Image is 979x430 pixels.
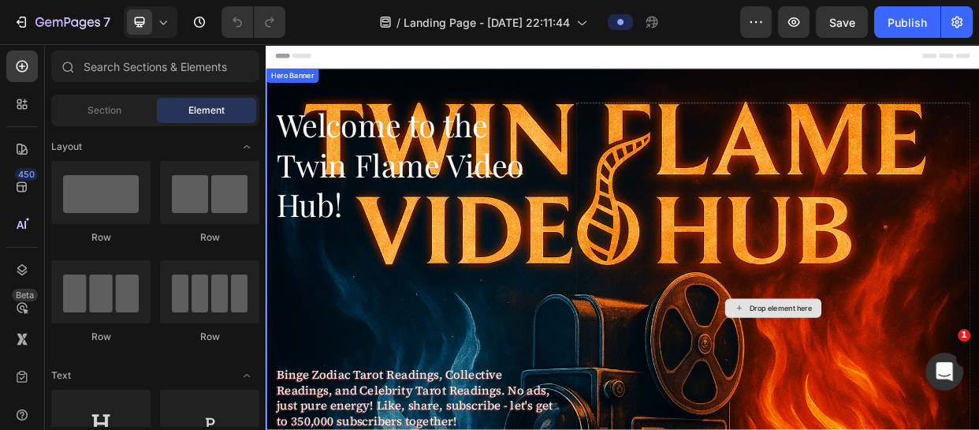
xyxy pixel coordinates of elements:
[12,289,38,301] div: Beta
[396,14,400,31] span: /
[6,6,117,38] button: 7
[829,16,855,29] span: Save
[925,353,963,391] iframe: Intercom live chat
[51,368,71,383] span: Text
[266,44,979,430] iframe: Design area
[640,344,724,357] div: Drop element here
[103,13,110,32] p: 7
[160,330,259,344] div: Row
[188,103,225,118] span: Element
[3,35,66,49] div: Hero Banner
[221,6,285,38] div: Undo/Redo
[404,14,570,31] span: Landing Page - [DATE] 22:11:44
[87,103,121,118] span: Section
[51,230,151,245] div: Row
[51,50,259,82] input: Search Sections & Elements
[51,330,151,344] div: Row
[160,230,259,245] div: Row
[15,168,38,181] div: 450
[816,6,868,38] button: Save
[234,134,259,159] span: Toggle open
[874,6,940,38] button: Publish
[888,14,927,31] div: Publish
[958,329,970,342] span: 1
[234,363,259,388] span: Toggle open
[51,140,82,154] span: Layout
